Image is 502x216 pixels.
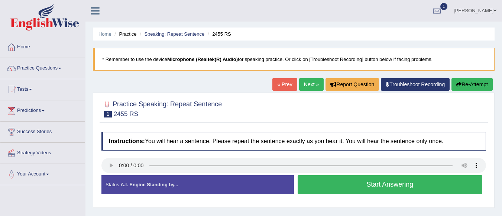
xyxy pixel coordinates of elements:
[109,138,145,144] b: Instructions:
[440,3,448,10] span: 1
[206,30,231,38] li: 2455 RS
[98,31,111,37] a: Home
[113,30,136,38] li: Practice
[120,182,178,187] strong: A.I. Engine Standing by...
[101,99,222,117] h2: Practice Speaking: Repeat Sentence
[114,110,138,117] small: 2455 RS
[299,78,324,91] a: Next »
[0,37,85,55] a: Home
[101,132,486,151] h4: You will hear a sentence. Please repeat the sentence exactly as you hear it. You will hear the se...
[144,31,204,37] a: Speaking: Repeat Sentence
[0,164,85,183] a: Your Account
[451,78,493,91] button: Re-Attempt
[326,78,379,91] button: Report Question
[0,79,85,98] a: Tests
[0,122,85,140] a: Success Stories
[93,48,495,71] blockquote: * Remember to use the device for speaking practice. Or click on [Troubleshoot Recording] button b...
[298,175,483,194] button: Start Answering
[101,175,294,194] div: Status:
[381,78,450,91] a: Troubleshoot Recording
[0,100,85,119] a: Predictions
[167,57,238,62] b: Microphone (Realtek(R) Audio)
[0,143,85,161] a: Strategy Videos
[0,58,85,77] a: Practice Questions
[272,78,297,91] a: « Prev
[104,111,112,117] span: 1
